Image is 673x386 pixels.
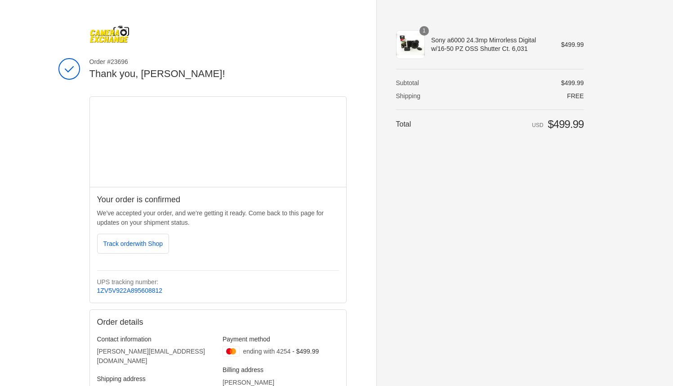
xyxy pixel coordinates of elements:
div: Google map displaying pin point of shipping address: Las Cruces, New Mexico [90,97,346,187]
span: 1 [419,26,429,36]
h3: Payment method [223,335,339,343]
img: Camera Exchange [89,25,130,43]
h2: Your order is confirmed [97,195,339,205]
span: Total [396,120,411,128]
bdo: [PERSON_NAME][EMAIL_ADDRESS][DOMAIN_NAME] [97,348,205,364]
span: $499.99 [561,79,584,86]
h3: Shipping address [97,375,214,383]
span: Order #23696 [89,58,347,66]
p: We’ve accepted your order, and we’re getting it ready. Come back to this page for updates on your... [97,209,339,227]
h3: Billing address [223,366,339,374]
h2: Order details [97,317,218,327]
span: Sony a6000 24.3mp Mirrorless Digital w/16-50 PZ OSS Shutter Ct. 6,031 [431,36,548,52]
span: $499.99 [548,118,584,130]
span: Track order [103,240,163,247]
th: Subtotal [396,79,450,87]
h3: Contact information [97,335,214,343]
h2: Thank you, [PERSON_NAME]! [89,68,347,81]
span: with Shop [135,240,163,247]
span: Shipping [396,92,421,100]
iframe: Google map displaying pin point of shipping address: Las Cruces, New Mexico [90,97,347,187]
button: Track orderwith Shop [97,234,169,254]
span: $499.99 [561,41,584,48]
a: 1ZV5V922A895608812 [97,287,163,294]
span: - $499.99 [292,348,319,355]
span: Free [567,92,584,100]
strong: UPS tracking number: [97,278,159,286]
span: USD [532,122,543,128]
span: ending with 4254 [243,348,290,355]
